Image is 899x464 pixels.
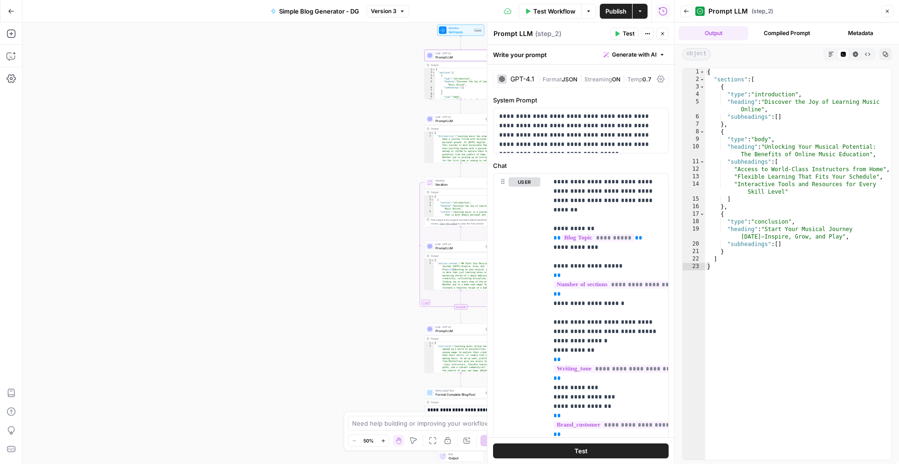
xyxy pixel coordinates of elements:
span: Toggle code folding, rows 8 through 16 [432,93,435,96]
button: Test [493,443,669,458]
g: Edge from start to step_2 [460,36,462,50]
span: Generate with AI [612,51,656,59]
span: Prompt LLM [435,246,483,250]
div: 9 [683,136,705,143]
div: 10 [683,143,705,158]
button: Publish [600,4,632,19]
div: 2 [425,262,434,402]
div: Output [431,400,484,404]
span: | [538,74,543,83]
span: Prompt LLM [708,7,748,16]
span: 0.7 [642,76,651,83]
div: 5 [425,80,435,87]
div: 18 [683,218,705,225]
g: Edge from step_2 to step_10 [460,100,462,113]
span: End [449,452,480,456]
span: LLM · GPT-4.1 [435,115,483,119]
span: Iteration [435,182,485,187]
span: Version 3 [371,7,397,15]
span: Publish [605,7,626,16]
div: 13 [683,173,705,181]
span: ON [612,76,620,83]
div: LLM · GPT-4.1Prompt LLMStep 10Output{ "Introduction":"Learning music has always been a journey fi... [425,114,497,163]
textarea: Prompt LLM [494,29,533,38]
div: Output [431,190,484,194]
div: 4 [425,204,434,210]
div: 2 [425,71,435,74]
div: 12 [683,166,705,173]
div: 2 [425,135,434,220]
span: Test [575,446,588,456]
div: LLM · GPT-4.1Prompt LLMStep 16Output{ "conclusion":"Learning music online has opened up a world o... [425,324,497,373]
div: 16 [683,203,705,210]
div: This output is too large & has been abbreviated for review. to view the full content. [431,218,495,225]
div: 17 [683,210,705,218]
span: Toggle code folding, rows 1 through 23 [432,68,435,72]
div: LoopIterationIterationStep 1Output[ { "section":"introduction", "heading":"Discover the Joy of Le... [425,177,497,227]
div: 9 [425,95,435,99]
div: 7 [683,121,705,128]
div: 15 [683,196,705,203]
div: 7 [425,89,435,93]
span: 50% [363,437,374,444]
button: Generate with AI [600,49,669,61]
div: 2 [683,76,705,83]
span: Output [449,456,480,460]
button: Test [610,28,639,40]
button: Test Workflow [519,4,581,19]
div: 19 [683,225,705,240]
div: Output [431,127,484,130]
div: 4 [683,91,705,98]
label: Chat [493,161,669,170]
button: Metadata [825,26,895,40]
span: Set Inputs [449,29,472,34]
div: Complete [425,304,497,310]
div: 22 [683,255,705,263]
div: 1 [683,68,705,76]
button: Simple Blog Generator - DG [265,4,365,19]
button: Output [678,26,748,40]
span: JSON [562,76,577,83]
button: user [508,177,540,187]
button: Version 3 [367,5,409,17]
span: Prompt LLM [435,328,483,333]
span: Toggle code folding, rows 11 through 15 [700,158,705,166]
div: EndOutput [425,451,497,462]
div: LLM · GPT-4.1Prompt LLMStep 15Output{ "section_content":"## Start Your Musical Journey [DATE]—Ins... [425,241,497,290]
div: 14 [683,181,705,196]
span: Simple Blog Generator - DG [279,7,359,16]
span: Streaming [584,76,612,83]
span: Toggle code folding, rows 3 through 7 [432,74,435,78]
div: LLM · GPT-4.1Prompt LLMStep 2Output{ "sections":[ { "type":"introduction", "heading":"Discover th... [425,50,497,100]
span: Test Workflow [533,7,575,16]
span: Iteration [435,179,485,182]
g: Edge from step_1 to step_15 [460,227,462,240]
span: Prompt LLM [435,55,484,59]
span: Format [543,76,562,83]
div: 2 [425,345,434,457]
div: 20 [683,240,705,248]
div: 6 [425,87,435,90]
div: Output [431,63,484,67]
span: | [620,74,627,83]
div: 6 [683,113,705,121]
span: ( step_2 ) [535,29,561,38]
div: 5 [425,210,434,338]
span: Toggle code folding, rows 1 through 23 [700,68,705,76]
div: 8 [683,128,705,136]
button: Compiled Prompt [752,26,822,40]
span: Toggle code folding, rows 2 through 22 [700,76,705,83]
span: LLM · GPT-4.1 [435,325,483,329]
span: Copy the output [440,222,457,225]
span: Temp [627,76,642,83]
g: Edge from step_10 to step_1 [460,163,462,177]
div: 10 [425,99,435,108]
span: | [577,74,584,83]
div: 4 [425,77,435,80]
div: Write your prompt [487,45,674,64]
span: Prompt LLM [435,118,483,123]
span: Toggle code folding, rows 1 through 7 [431,196,434,199]
span: LLM · GPT-4.1 [435,242,483,246]
g: Edge from step_16 to step_17 [460,373,462,387]
span: object [682,48,711,60]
